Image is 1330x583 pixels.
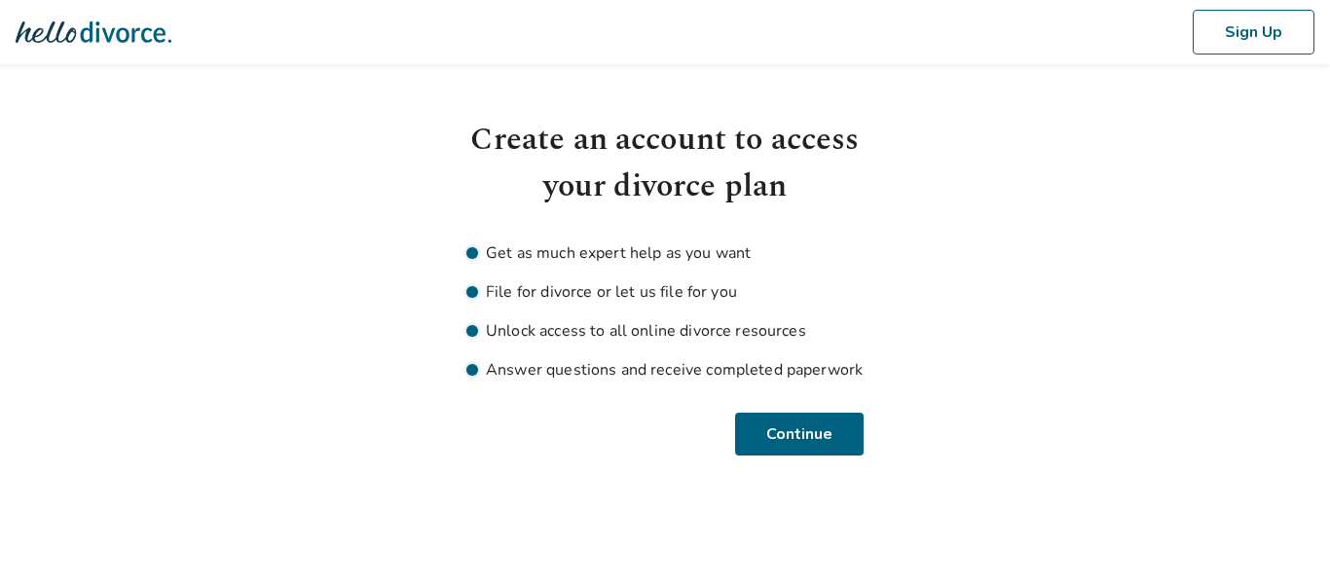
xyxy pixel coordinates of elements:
[466,117,864,210] h1: Create an account to access your divorce plan
[466,358,864,382] li: Answer questions and receive completed paperwork
[466,319,864,343] li: Unlock access to all online divorce resources
[1193,10,1314,55] button: Sign Up
[738,413,864,455] button: Continue
[466,280,864,304] li: File for divorce or let us file for you
[466,241,864,265] li: Get as much expert help as you want
[16,13,171,52] img: Hello Divorce Logo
